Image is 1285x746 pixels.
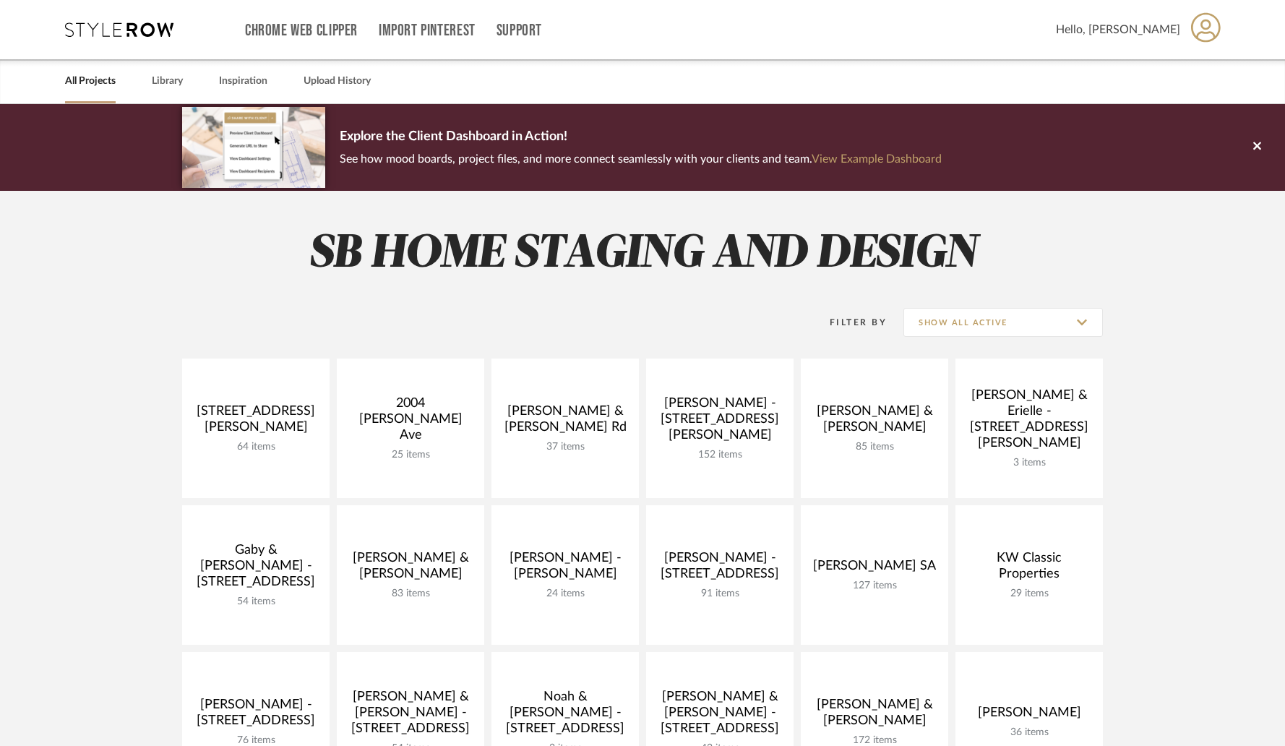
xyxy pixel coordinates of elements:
[503,441,627,453] div: 37 items
[967,726,1091,739] div: 36 items
[348,550,473,588] div: [PERSON_NAME] & [PERSON_NAME]
[967,550,1091,588] div: KW Classic Properties
[812,697,937,734] div: [PERSON_NAME] & [PERSON_NAME]
[503,689,627,742] div: Noah & [PERSON_NAME] - [STREET_ADDRESS]
[340,149,942,169] p: See how mood boards, project files, and more connect seamlessly with your clients and team.
[194,542,318,596] div: Gaby & [PERSON_NAME] -[STREET_ADDRESS]
[194,596,318,608] div: 54 items
[503,550,627,588] div: [PERSON_NAME] - [PERSON_NAME]
[152,72,183,91] a: Library
[379,25,476,37] a: Import Pinterest
[245,25,358,37] a: Chrome Web Clipper
[658,449,782,461] div: 152 items
[967,705,1091,726] div: [PERSON_NAME]
[122,227,1163,281] h2: SB HOME STAGING AND DESIGN
[194,697,318,734] div: [PERSON_NAME] - [STREET_ADDRESS]
[348,588,473,600] div: 83 items
[967,588,1091,600] div: 29 items
[967,457,1091,469] div: 3 items
[812,441,937,453] div: 85 items
[967,387,1091,457] div: [PERSON_NAME] & Erielle - [STREET_ADDRESS][PERSON_NAME]
[340,126,942,149] p: Explore the Client Dashboard in Action!
[348,395,473,449] div: 2004 [PERSON_NAME] Ave
[348,689,473,742] div: [PERSON_NAME] & [PERSON_NAME] - [STREET_ADDRESS]
[182,107,325,187] img: d5d033c5-7b12-40c2-a960-1ecee1989c38.png
[658,588,782,600] div: 91 items
[812,153,942,165] a: View Example Dashboard
[304,72,371,91] a: Upload History
[811,315,887,330] div: Filter By
[348,449,473,461] div: 25 items
[194,403,318,441] div: [STREET_ADDRESS][PERSON_NAME]
[65,72,116,91] a: All Projects
[1056,21,1180,38] span: Hello, [PERSON_NAME]
[812,558,937,580] div: [PERSON_NAME] SA
[497,25,542,37] a: Support
[812,403,937,441] div: [PERSON_NAME] & [PERSON_NAME]
[503,588,627,600] div: 24 items
[658,689,782,742] div: [PERSON_NAME] & [PERSON_NAME] - [STREET_ADDRESS]
[503,403,627,441] div: [PERSON_NAME] & [PERSON_NAME] Rd
[658,550,782,588] div: [PERSON_NAME] - [STREET_ADDRESS]
[194,441,318,453] div: 64 items
[658,395,782,449] div: [PERSON_NAME] - [STREET_ADDRESS][PERSON_NAME]
[812,580,937,592] div: 127 items
[219,72,267,91] a: Inspiration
